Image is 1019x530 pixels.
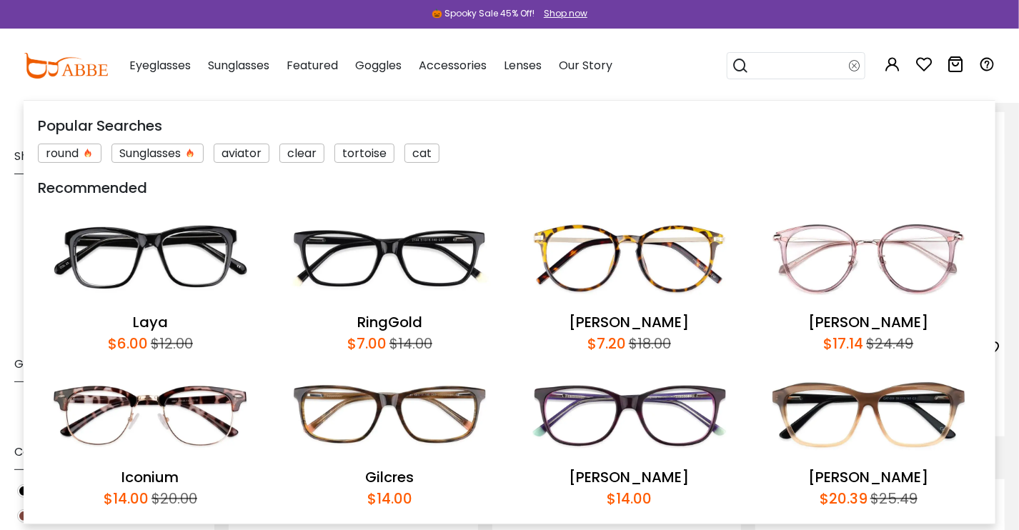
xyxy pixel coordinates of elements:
div: round [38,144,101,163]
a: RingGold [357,312,422,332]
div: $14.00 [607,488,652,509]
img: Brown [17,509,31,523]
div: cat [404,144,439,163]
a: Shop now [537,7,587,19]
span: Sunglasses [208,57,269,74]
span: Shape [14,139,50,174]
span: Accessories [419,57,487,74]
div: $6.00 [108,333,148,354]
img: Gilcres [277,361,502,467]
a: Iconium [122,467,179,487]
div: Shop now [544,7,587,20]
div: $7.00 [347,333,387,354]
div: Sunglasses [111,144,204,163]
div: $12.00 [148,333,193,354]
div: $14.00 [387,333,432,354]
span: Featured [287,57,338,74]
div: $17.14 [824,333,864,354]
span: Goggles [355,57,402,74]
div: $14.00 [104,488,149,509]
div: Popular Searches [38,115,981,136]
div: tortoise [334,144,394,163]
img: Callie [517,206,742,311]
a: Laya [133,312,168,332]
div: $20.00 [149,488,197,509]
div: $18.00 [626,333,671,354]
a: [PERSON_NAME] [570,467,690,487]
a: [PERSON_NAME] [809,312,929,332]
img: abbeglasses.com [24,53,108,79]
a: [PERSON_NAME] [570,312,690,332]
span: Eyeglasses [129,57,191,74]
div: Recommended [38,177,981,199]
div: 🎃 Spooky Sale 45% Off! [432,7,535,20]
img: RingGold [277,206,502,311]
div: $7.20 [587,333,626,354]
div: $24.49 [864,333,914,354]
img: Naomi [756,206,981,311]
span: Gender [14,347,57,381]
div: $14.00 [367,488,412,509]
img: Hibbard [517,361,742,467]
a: [PERSON_NAME] [809,467,929,487]
div: $20.39 [820,488,868,509]
a: Gilcres [366,467,414,487]
img: Sonia [756,361,981,467]
div: $25.49 [868,488,918,509]
span: Lenses [504,57,542,74]
span: Color [14,435,45,469]
div: clear [279,144,324,163]
img: Black [17,484,31,498]
img: Laya [38,206,263,311]
span: Our Story [559,57,612,74]
img: Iconium [38,361,263,467]
div: aviator [214,144,269,163]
